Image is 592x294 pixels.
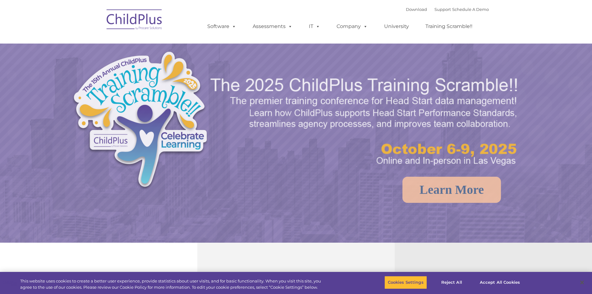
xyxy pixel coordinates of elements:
a: Support [434,7,451,12]
a: Learn More [402,177,501,203]
a: Company [330,20,374,33]
a: IT [303,20,326,33]
button: Reject All [432,276,471,289]
font: | [406,7,489,12]
button: Cookies Settings [384,276,427,289]
div: This website uses cookies to create a better user experience, provide statistics about user visit... [20,278,326,290]
button: Close [575,276,589,289]
a: Schedule A Demo [452,7,489,12]
a: Assessments [246,20,299,33]
img: ChildPlus by Procare Solutions [103,5,166,36]
a: Training Scramble!! [419,20,479,33]
a: Software [201,20,242,33]
a: Download [406,7,427,12]
button: Accept All Cookies [476,276,523,289]
a: University [378,20,415,33]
